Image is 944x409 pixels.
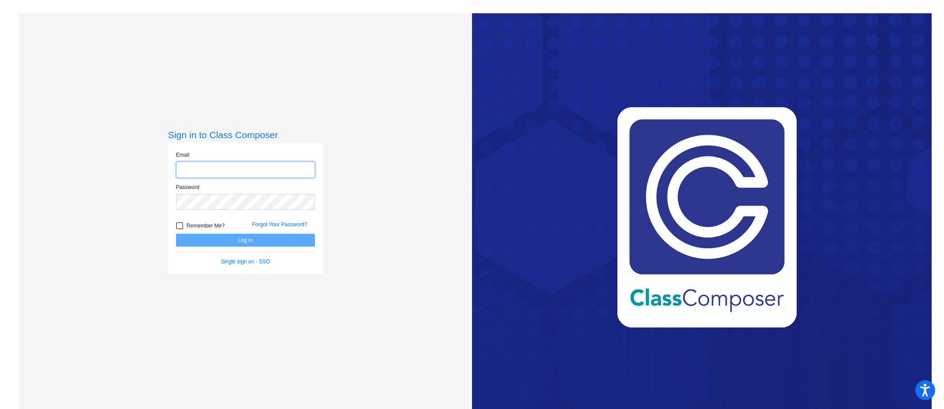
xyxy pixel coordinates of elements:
[176,234,315,247] button: Log In
[221,259,270,265] a: Single sign on - SSO
[176,183,200,191] label: Password
[176,151,189,159] label: Email
[252,221,307,228] a: Forgot Your Password?
[168,129,323,140] h3: Sign in to Class Composer
[187,220,225,231] span: Remember Me?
